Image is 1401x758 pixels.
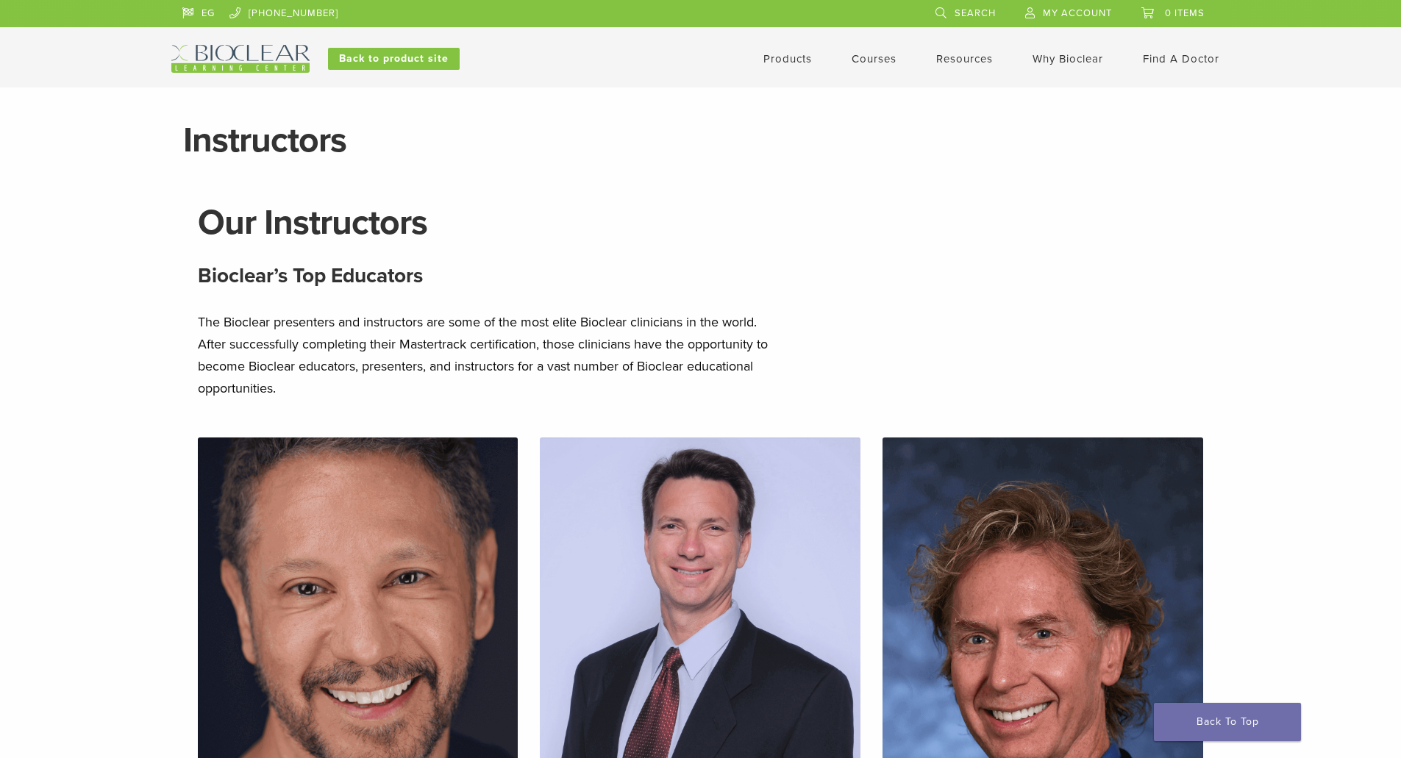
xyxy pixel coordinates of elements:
[198,258,1204,293] h3: Bioclear’s Top Educators
[852,52,896,65] a: Courses
[1165,7,1205,19] span: 0 items
[955,7,996,19] span: Search
[171,45,310,73] img: Bioclear
[183,123,1219,158] h1: Instructors
[198,205,1204,240] h1: Our Instructors
[1033,52,1103,65] a: Why Bioclear
[936,52,993,65] a: Resources
[763,52,812,65] a: Products
[198,311,786,399] p: The Bioclear presenters and instructors are some of the most elite Bioclear clinicians in the wor...
[1143,52,1219,65] a: Find A Doctor
[1154,703,1301,741] a: Back To Top
[328,48,460,70] a: Back to product site
[1043,7,1112,19] span: My Account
